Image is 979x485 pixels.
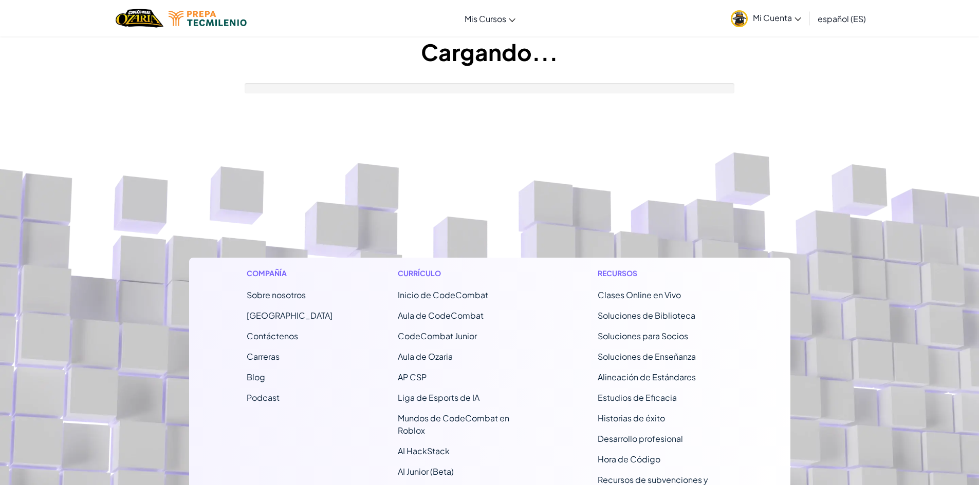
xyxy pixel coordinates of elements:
[598,372,696,382] a: Alineación de Estándares
[731,10,748,27] img: avatar
[598,351,696,362] a: Soluciones de Enseñanza
[398,372,427,382] a: AP CSP
[598,331,688,341] a: Soluciones para Socios
[398,331,477,341] a: CodeCombat Junior
[247,331,298,341] span: Contáctenos
[398,413,509,436] a: Mundos de CodeCombat en Roblox
[598,310,695,321] a: Soluciones de Biblioteca
[398,466,454,477] a: AI Junior (Beta)
[169,11,247,26] img: Tecmilenio logo
[465,13,506,24] span: Mis Cursos
[753,12,801,23] span: Mi Cuenta
[598,289,681,300] a: Clases Online en Vivo
[247,351,280,362] a: Carreras
[398,445,450,456] a: AI HackStack
[726,2,806,34] a: Mi Cuenta
[812,5,871,32] a: español (ES)
[598,392,677,403] a: Estudios de Eficacia
[598,268,733,279] h1: Recursos
[247,268,333,279] h1: Compañía
[247,289,306,300] a: Sobre nosotros
[398,392,479,403] a: Liga de Esports de IA
[598,433,683,444] a: Desarrollo profesional
[116,8,163,29] a: Ozaria by CodeCombat logo
[247,372,265,382] a: Blog
[398,351,453,362] a: Aula de Ozaria
[598,454,660,464] a: Hora de Código
[459,5,521,32] a: Mis Cursos
[398,289,488,300] span: Inicio de CodeCombat
[598,413,665,423] a: Historias de éxito
[116,8,163,29] img: Home
[247,310,333,321] a: [GEOGRAPHIC_DATA]
[398,268,533,279] h1: Currículo
[818,13,866,24] span: español (ES)
[247,392,280,403] a: Podcast
[398,310,484,321] a: Aula de CodeCombat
